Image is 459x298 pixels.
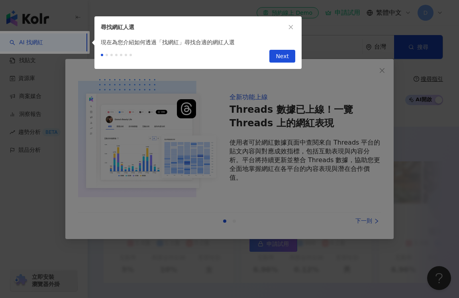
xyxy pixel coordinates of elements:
[276,50,289,63] span: Next
[288,24,294,30] span: close
[269,50,295,63] button: Next
[286,23,295,31] button: close
[94,38,302,47] div: 現在為您介紹如何透過「找網紅」尋找合適的網紅人選
[101,23,286,31] div: 尋找網紅人選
